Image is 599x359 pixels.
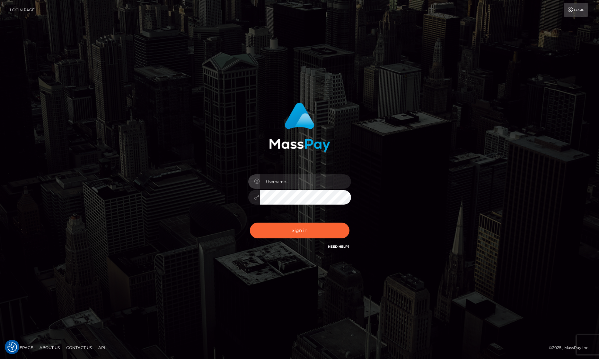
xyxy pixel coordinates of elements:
[10,3,35,17] a: Login Page
[250,223,349,238] button: Sign in
[328,244,349,249] a: Need Help?
[64,343,94,353] a: Contact Us
[7,342,17,352] button: Consent Preferences
[260,174,351,189] input: Username...
[7,343,36,353] a: Homepage
[549,344,594,351] div: © 2025 , MassPay Inc.
[7,342,17,352] img: Revisit consent button
[564,3,588,17] a: Login
[269,103,330,152] img: MassPay Login
[96,343,108,353] a: API
[37,343,62,353] a: About Us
